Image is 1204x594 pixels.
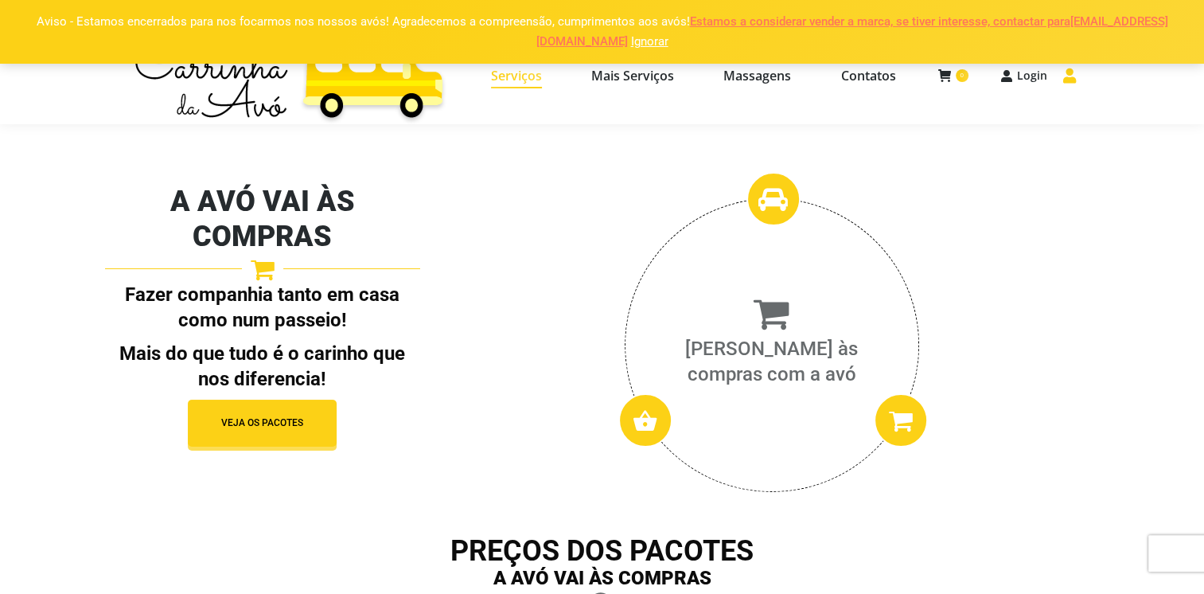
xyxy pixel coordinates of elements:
h2: PREÇOS DOS PACOTES [105,533,1100,569]
span: Serviços [491,68,542,84]
h3: [PERSON_NAME] às compras com a avó [670,336,873,387]
a: Login [1000,68,1047,83]
a: Mais Serviços [571,41,695,110]
a: Massagens [703,41,812,110]
span: Contatos [840,68,895,84]
a: Contatos [820,41,916,110]
div: Fazer companhia tanto em casa como num passeio! [105,282,421,392]
a: Estamos a considerar vender a marca, se tiver interesse, contactar para [EMAIL_ADDRESS][DOMAIN_NAME] [536,14,1168,49]
img: Carrinha da Avó [129,26,450,124]
span: Massagens [723,68,791,84]
h2: A AVÓ VAI ÀS COMPRAS [105,184,421,254]
button: VEJA OS PACOTES [188,400,337,447]
div: A AVÓ VAI ÀS COMPRAS [105,569,1100,588]
a: Serviços [470,41,563,110]
span: VEJA OS PACOTES [221,416,303,430]
a: Ignorar [631,34,668,49]
p: Mais do que tudo é o carinho que nos diferencia! [105,341,421,392]
span: Mais Serviços [591,68,674,84]
span: 0 [956,69,968,82]
a: 0 [938,68,968,83]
